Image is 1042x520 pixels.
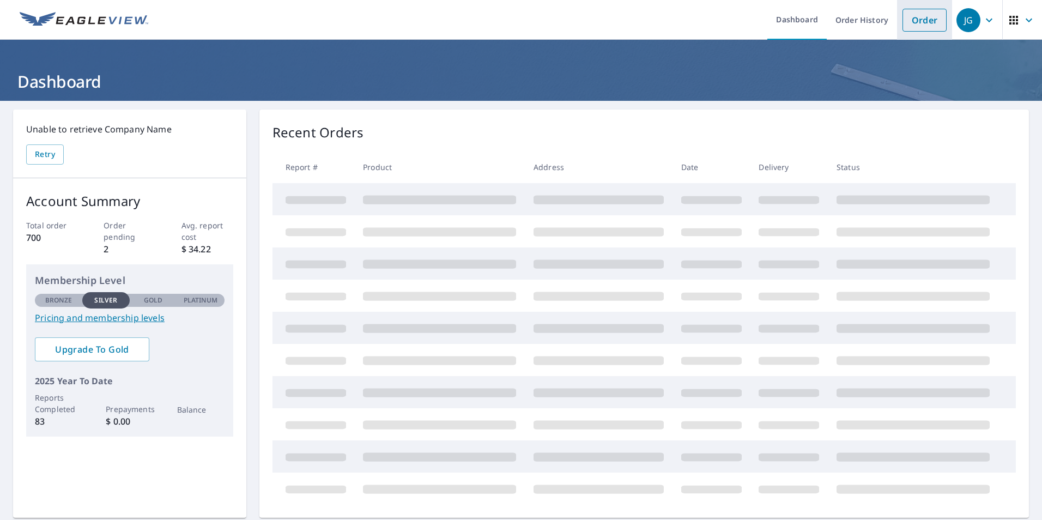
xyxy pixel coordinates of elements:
[272,151,355,183] th: Report #
[35,311,225,324] a: Pricing and membership levels
[94,295,117,305] p: Silver
[144,295,162,305] p: Gold
[35,392,82,415] p: Reports Completed
[104,243,155,256] p: 2
[26,144,64,165] button: Retry
[106,403,153,415] p: Prepayments
[181,243,233,256] p: $ 34.22
[184,295,218,305] p: Platinum
[35,148,55,161] span: Retry
[104,220,155,243] p: Order pending
[181,220,233,243] p: Avg. report cost
[35,374,225,388] p: 2025 Year To Date
[828,151,998,183] th: Status
[13,70,1029,93] h1: Dashboard
[20,12,148,28] img: EV Logo
[35,415,82,428] p: 83
[26,220,78,231] p: Total order
[956,8,980,32] div: JG
[26,231,78,244] p: 700
[26,191,233,211] p: Account Summary
[44,343,141,355] span: Upgrade To Gold
[525,151,673,183] th: Address
[26,123,233,136] p: Unable to retrieve Company Name
[272,123,364,142] p: Recent Orders
[902,9,947,32] a: Order
[750,151,828,183] th: Delivery
[177,404,225,415] p: Balance
[35,273,225,288] p: Membership Level
[45,295,72,305] p: Bronze
[35,337,149,361] a: Upgrade To Gold
[673,151,750,183] th: Date
[106,415,153,428] p: $ 0.00
[354,151,525,183] th: Product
